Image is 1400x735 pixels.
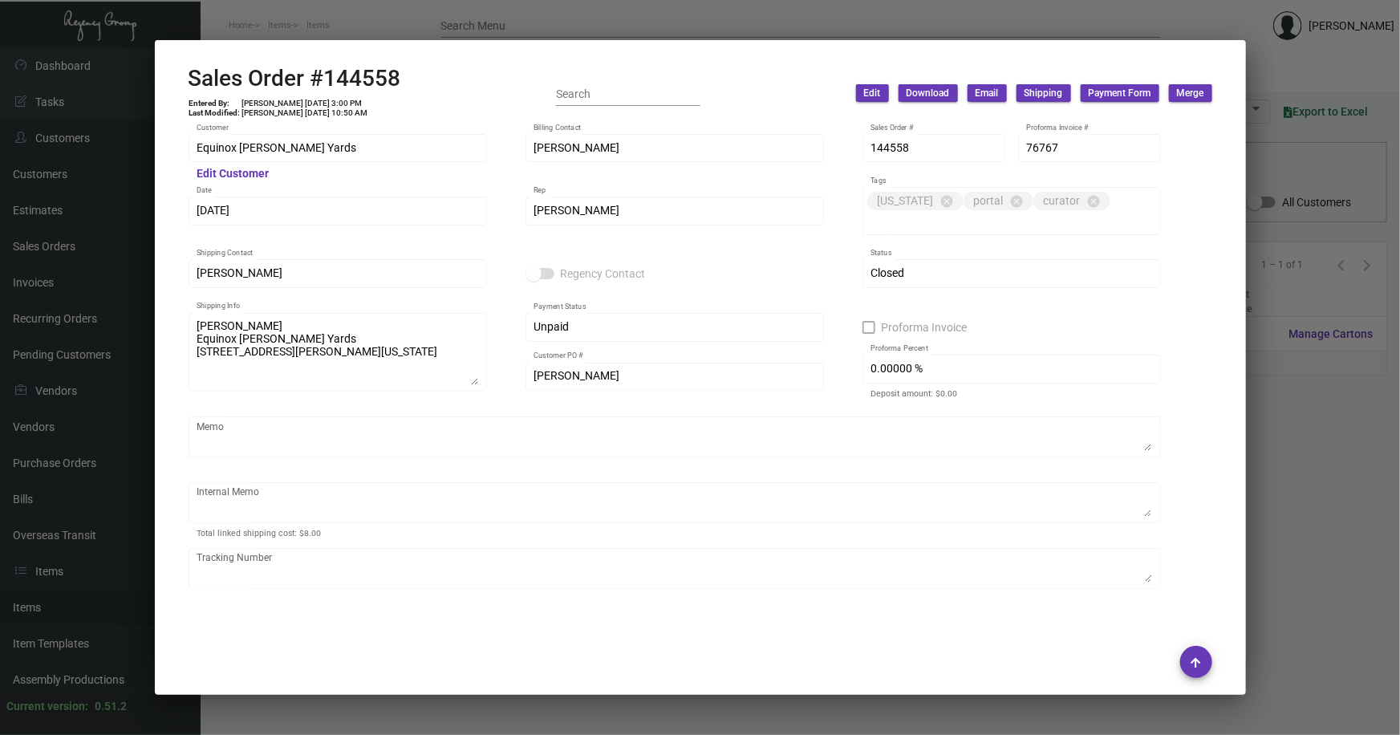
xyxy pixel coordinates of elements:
span: Closed [870,266,904,279]
td: Last Modified: [189,108,241,118]
span: Edit [864,87,881,100]
span: Proforma Invoice [882,318,968,337]
button: Payment Form [1081,84,1159,102]
button: Email [968,84,1007,102]
mat-chip: portal [964,192,1033,210]
button: Edit [856,84,889,102]
button: Download [899,84,958,102]
span: Download [907,87,950,100]
span: Merge [1177,87,1204,100]
mat-hint: Edit Customer [197,168,269,181]
span: Email [976,87,999,100]
mat-hint: Deposit amount: $0.00 [870,389,957,399]
td: [PERSON_NAME] [DATE] 10:50 AM [241,108,369,118]
span: Payment Form [1089,87,1151,100]
button: Shipping [1017,84,1071,102]
span: Regency Contact [561,264,646,283]
span: Unpaid [534,320,569,333]
mat-icon: cancel [939,194,954,209]
mat-chip: [US_STATE] [867,192,964,210]
span: Shipping [1025,87,1063,100]
h2: Sales Order #144558 [189,65,401,92]
td: [PERSON_NAME] [DATE] 3:00 PM [241,99,369,108]
div: 0.51.2 [95,698,127,715]
button: Merge [1169,84,1212,102]
mat-icon: cancel [1086,194,1101,209]
mat-hint: Total linked shipping cost: $8.00 [197,529,321,538]
td: Entered By: [189,99,241,108]
mat-icon: cancel [1009,194,1024,209]
div: Current version: [6,698,88,715]
mat-chip: curator [1033,192,1110,210]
